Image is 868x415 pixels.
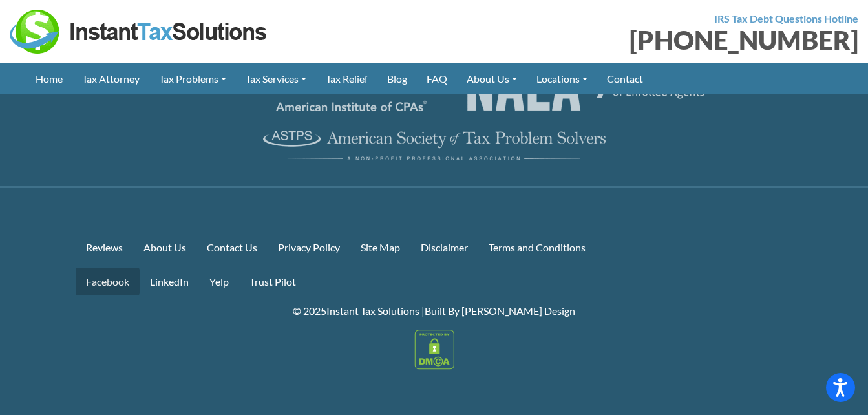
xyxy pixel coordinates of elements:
a: Contact [597,63,653,94]
a: Privacy Policy [268,233,350,261]
a: Tax Attorney [72,63,149,94]
img: Instant Tax Solutions Logo [10,10,268,54]
a: Terms and Conditions [478,233,596,261]
a: Facebook [76,268,140,295]
span: | [421,304,425,317]
a: FAQ [417,63,457,94]
a: Instant Tax Solutions [326,304,419,317]
img: Content Protection by DMCA.com [414,330,454,370]
a: Tax Problems [149,63,236,94]
img: ASTPS Logo [263,131,606,160]
a: Home [26,63,72,94]
a: LinkedIn [140,268,199,295]
a: Locations [527,63,597,94]
a: Contact Us [196,233,268,261]
a: About Us [133,233,196,261]
a: Site Map [350,233,410,261]
strong: IRS Tax Debt Questions Hotline [714,12,858,25]
a: Tax Relief [316,63,377,94]
a: About Us [457,63,527,94]
a: Tax Services [236,63,316,94]
a: Yelp [199,268,239,295]
a: Trust Pilot [239,268,306,295]
a: Disclaimer [410,233,478,261]
a: Content Protection by DMCA.com [414,342,454,354]
p: © 2025 Built By [PERSON_NAME] Design [76,302,793,319]
a: Reviews [76,233,133,261]
a: Blog [377,63,417,94]
div: [PHONE_NUMBER] [444,27,859,53]
a: Instant Tax Solutions Logo [10,24,268,36]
